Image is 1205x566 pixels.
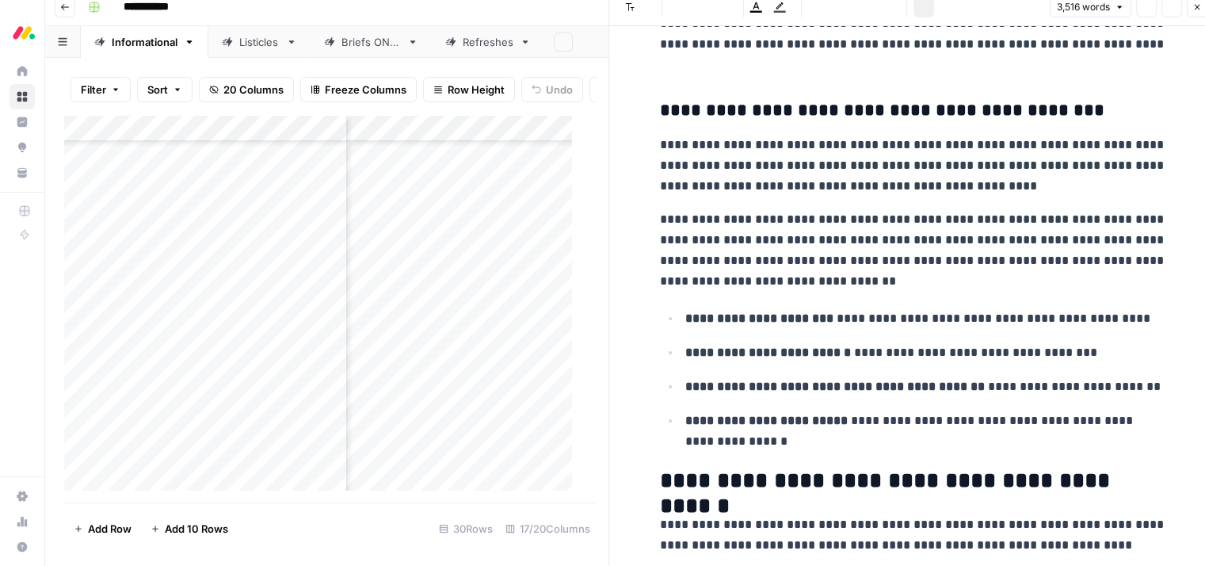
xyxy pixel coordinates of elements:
[10,109,35,135] a: Insights
[433,516,499,541] div: 30 Rows
[10,484,35,509] a: Settings
[10,135,35,160] a: Opportunities
[10,534,35,560] button: Help + Support
[499,516,597,541] div: 17/20 Columns
[448,82,505,98] span: Row Height
[463,34,513,50] div: Refreshes
[165,521,228,537] span: Add 10 Rows
[546,82,573,98] span: Undo
[10,84,35,109] a: Browse
[300,77,417,102] button: Freeze Columns
[208,26,311,58] a: Listicles
[88,521,132,537] span: Add Row
[199,77,294,102] button: 20 Columns
[223,82,284,98] span: 20 Columns
[64,516,141,541] button: Add Row
[311,26,432,58] a: Briefs ONLY
[521,77,583,102] button: Undo
[432,26,544,58] a: Refreshes
[10,160,35,185] a: Your Data
[423,77,515,102] button: Row Height
[325,82,406,98] span: Freeze Columns
[81,82,106,98] span: Filter
[10,13,35,52] button: Workspace: Monday.com
[10,59,35,84] a: Home
[141,516,238,541] button: Add 10 Rows
[81,26,208,58] a: Informational
[71,77,131,102] button: Filter
[10,509,35,534] a: Usage
[239,34,280,50] div: Listicles
[112,34,177,50] div: Informational
[341,34,401,50] div: Briefs ONLY
[147,82,168,98] span: Sort
[10,18,38,47] img: Monday.com Logo
[137,77,193,102] button: Sort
